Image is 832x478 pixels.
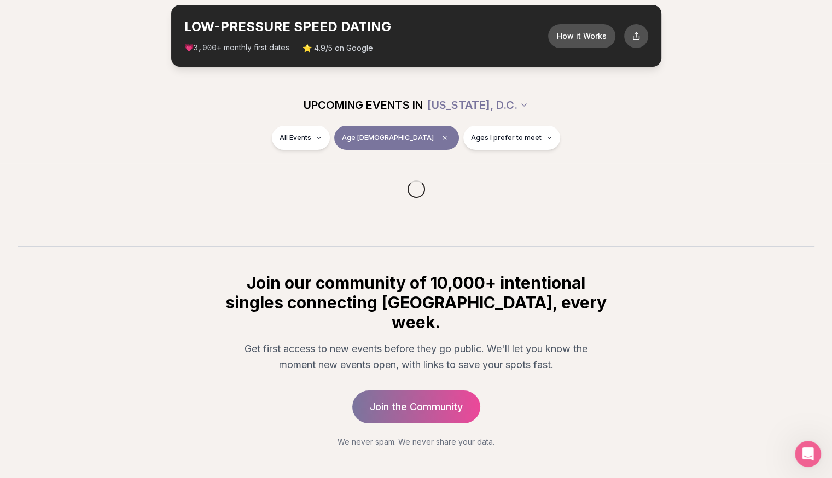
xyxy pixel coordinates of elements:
[342,133,434,142] span: Age [DEMOGRAPHIC_DATA]
[194,44,217,53] span: 3,000
[304,97,423,113] span: UPCOMING EVENTS IN
[795,441,821,467] iframe: Intercom live chat
[224,273,609,332] h2: Join our community of 10,000+ intentional singles connecting [GEOGRAPHIC_DATA], every week.
[471,133,542,142] span: Ages I prefer to meet
[302,43,373,54] span: ⭐ 4.9/5 on Google
[224,436,609,447] p: We never spam. We never share your data.
[232,341,600,373] p: Get first access to new events before they go public. We'll let you know the moment new events op...
[438,131,451,144] span: Clear age
[184,42,289,54] span: 💗 + monthly first dates
[352,390,480,423] a: Join the Community
[548,24,615,48] button: How it Works
[280,133,311,142] span: All Events
[463,126,560,150] button: Ages I prefer to meet
[184,18,548,36] h2: LOW-PRESSURE SPEED DATING
[272,126,330,150] button: All Events
[427,93,528,117] button: [US_STATE], D.C.
[334,126,459,150] button: Age [DEMOGRAPHIC_DATA]Clear age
